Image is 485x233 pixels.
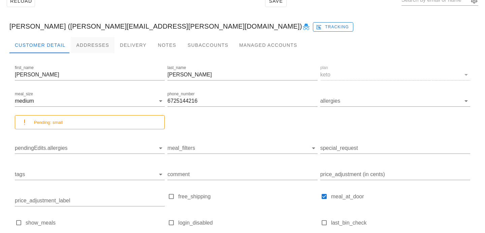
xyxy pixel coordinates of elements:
small: Pending: small [34,120,63,125]
a: Tracking [313,21,354,32]
label: free_shipping [178,193,317,200]
div: [PERSON_NAME] ([PERSON_NAME][EMAIL_ADDRESS][PERSON_NAME][DOMAIN_NAME]) [4,15,481,37]
label: first_name [15,65,34,70]
div: Notes [152,37,182,53]
label: phone_number [167,92,195,97]
div: planketo [320,69,470,80]
div: meal_filters [167,143,317,154]
div: Managed Accounts [234,37,302,53]
div: Delivery [115,37,152,53]
div: pendingEdits.allergies [15,143,165,154]
div: tags [15,169,165,180]
div: meal_sizemedium [15,96,165,106]
div: medium [15,98,34,104]
label: meal_size [15,92,33,97]
label: last_name [167,65,186,70]
div: allergies [320,96,470,106]
button: Tracking [313,22,354,32]
div: Customer Detail [9,37,71,53]
div: Addresses [71,37,115,53]
div: Subaccounts [182,37,234,53]
label: last_bin_check [331,220,470,226]
label: meal_at_door [331,193,470,200]
label: login_disabled [178,220,317,226]
label: plan [320,65,328,70]
label: show_meals [26,220,165,226]
span: Tracking [317,24,349,30]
